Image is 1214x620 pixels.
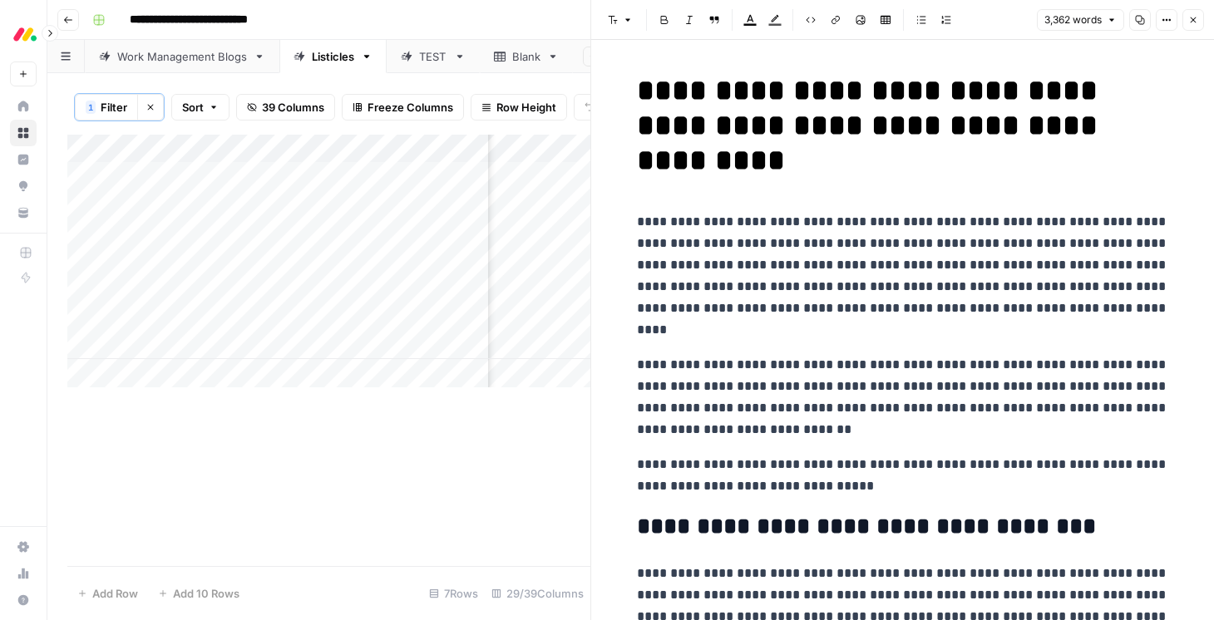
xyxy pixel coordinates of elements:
[67,580,148,607] button: Add Row
[512,48,540,65] div: Blank
[171,94,229,121] button: Sort
[117,48,247,65] div: Work Management Blogs
[236,94,335,121] button: 39 Columns
[173,585,239,602] span: Add 10 Rows
[422,580,485,607] div: 7 Rows
[10,93,37,120] a: Home
[312,48,354,65] div: Listicles
[85,40,279,73] a: Work Management Blogs
[10,146,37,173] a: Insights
[279,40,387,73] a: Listicles
[1037,9,1124,31] button: 3,362 words
[496,99,556,116] span: Row Height
[10,19,40,49] img: Monday.com Logo
[480,40,573,73] a: Blank
[10,120,37,146] a: Browse
[1044,12,1102,27] span: 3,362 words
[10,534,37,560] a: Settings
[101,99,127,116] span: Filter
[471,94,567,121] button: Row Height
[10,587,37,613] button: Help + Support
[368,99,453,116] span: Freeze Columns
[10,173,37,199] a: Opportunities
[88,101,93,114] span: 1
[419,48,447,65] div: TEST
[75,94,137,121] button: 1Filter
[92,585,138,602] span: Add Row
[342,94,464,121] button: Freeze Columns
[86,101,96,114] div: 1
[182,99,204,116] span: Sort
[262,99,324,116] span: 39 Columns
[10,199,37,226] a: Your Data
[10,560,37,587] a: Usage
[387,40,480,73] a: TEST
[10,13,37,55] button: Workspace: Monday.com
[148,580,249,607] button: Add 10 Rows
[485,580,590,607] div: 29/39 Columns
